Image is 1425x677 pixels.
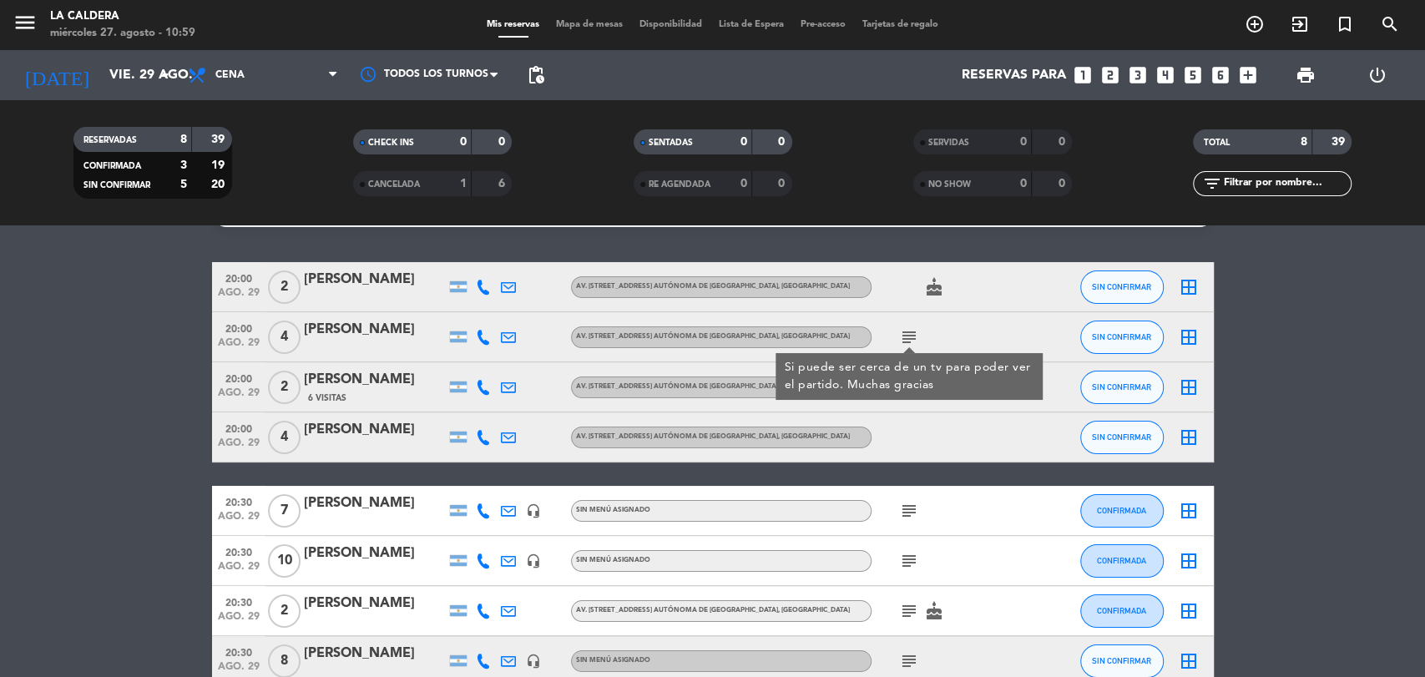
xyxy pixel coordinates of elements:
span: Av. [STREET_ADDRESS] Autónoma de [GEOGRAPHIC_DATA], [GEOGRAPHIC_DATA] [576,433,850,440]
i: border_all [1179,601,1199,621]
span: SIN CONFIRMAR [1092,282,1151,291]
span: CONFIRMADA [1097,506,1146,515]
span: 20:30 [218,492,260,511]
span: Disponibilidad [631,20,710,29]
strong: 0 [498,136,508,148]
span: Tarjetas de regalo [854,20,947,29]
i: cake [924,601,944,621]
span: Reservas para [962,68,1066,83]
span: ago. 29 [218,387,260,407]
i: headset_mic [526,503,541,518]
span: SIN CONFIRMAR [1092,332,1151,341]
span: Mapa de mesas [548,20,631,29]
i: border_all [1179,501,1199,521]
span: 20:30 [218,592,260,611]
button: SIN CONFIRMAR [1080,371,1164,404]
span: 20:30 [218,642,260,661]
div: [PERSON_NAME] [304,269,446,291]
div: [PERSON_NAME] [304,593,446,614]
strong: 0 [460,136,467,148]
span: print [1296,65,1316,85]
strong: 20 [211,179,228,190]
i: subject [899,601,919,621]
strong: 19 [211,159,228,171]
span: 20:00 [218,418,260,437]
button: menu [13,10,38,41]
strong: 0 [1020,178,1027,189]
span: Pre-acceso [792,20,854,29]
strong: 6 [498,178,508,189]
span: 10 [268,544,301,578]
span: ago. 29 [218,437,260,457]
i: border_all [1179,277,1199,297]
i: add_box [1237,64,1259,86]
span: Lista de Espera [710,20,792,29]
div: miércoles 27. agosto - 10:59 [50,25,195,42]
span: Sin menú asignado [576,657,650,664]
i: border_all [1179,651,1199,671]
span: 2 [268,371,301,404]
i: filter_list [1201,174,1221,194]
span: CHECK INS [368,139,414,147]
i: search [1380,14,1400,34]
span: NO SHOW [928,180,971,189]
i: border_all [1179,377,1199,397]
span: Av. [STREET_ADDRESS] Autónoma de [GEOGRAPHIC_DATA], [GEOGRAPHIC_DATA] [576,283,850,290]
i: looks_4 [1155,64,1176,86]
span: Mis reservas [478,20,548,29]
span: SENTADAS [649,139,693,147]
span: RE AGENDADA [649,180,710,189]
span: CONFIRMADA [83,162,141,170]
i: exit_to_app [1290,14,1310,34]
button: CONFIRMADA [1080,544,1164,578]
strong: 5 [180,179,187,190]
div: [PERSON_NAME] [304,493,446,514]
i: turned_in_not [1335,14,1355,34]
strong: 0 [1058,136,1068,148]
span: RESERVADAS [83,136,137,144]
span: SIN CONFIRMAR [1092,382,1151,392]
strong: 39 [211,134,228,145]
i: subject [899,651,919,671]
span: ago. 29 [218,511,260,530]
i: headset_mic [526,654,541,669]
span: 2 [268,594,301,628]
span: 4 [268,321,301,354]
strong: 0 [1058,178,1068,189]
div: La Caldera [50,8,195,25]
span: 20:00 [218,268,260,287]
span: SIN CONFIRMAR [83,181,150,189]
i: menu [13,10,38,35]
i: add_circle_outline [1245,14,1265,34]
span: SIN CONFIRMAR [1092,656,1151,665]
span: SERVIDAS [928,139,969,147]
i: looks_3 [1127,64,1149,86]
button: CONFIRMADA [1080,494,1164,528]
i: cake [924,277,944,297]
button: SIN CONFIRMAR [1080,321,1164,354]
span: TOTAL [1203,139,1229,147]
i: border_all [1179,551,1199,571]
span: Av. [STREET_ADDRESS] Autónoma de [GEOGRAPHIC_DATA], [GEOGRAPHIC_DATA] [576,333,850,340]
span: Cena [215,69,245,81]
span: ago. 29 [218,337,260,356]
span: 7 [268,494,301,528]
span: SIN CONFIRMAR [1092,432,1151,442]
strong: 0 [778,178,788,189]
strong: 1 [460,178,467,189]
strong: 0 [778,136,788,148]
i: border_all [1179,327,1199,347]
i: looks_6 [1210,64,1231,86]
div: [PERSON_NAME] [304,319,446,341]
span: Sin menú asignado [576,557,650,563]
span: CONFIRMADA [1097,606,1146,615]
span: ago. 29 [218,561,260,580]
i: [DATE] [13,57,101,93]
span: CANCELADA [368,180,420,189]
span: Av. [STREET_ADDRESS] Autónoma de [GEOGRAPHIC_DATA], [GEOGRAPHIC_DATA] [576,607,850,614]
span: Av. [STREET_ADDRESS] Autónoma de [GEOGRAPHIC_DATA], [GEOGRAPHIC_DATA] [576,383,850,390]
button: CONFIRMADA [1080,594,1164,628]
i: looks_two [1099,64,1121,86]
strong: 0 [1020,136,1027,148]
div: [PERSON_NAME] [304,369,446,391]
